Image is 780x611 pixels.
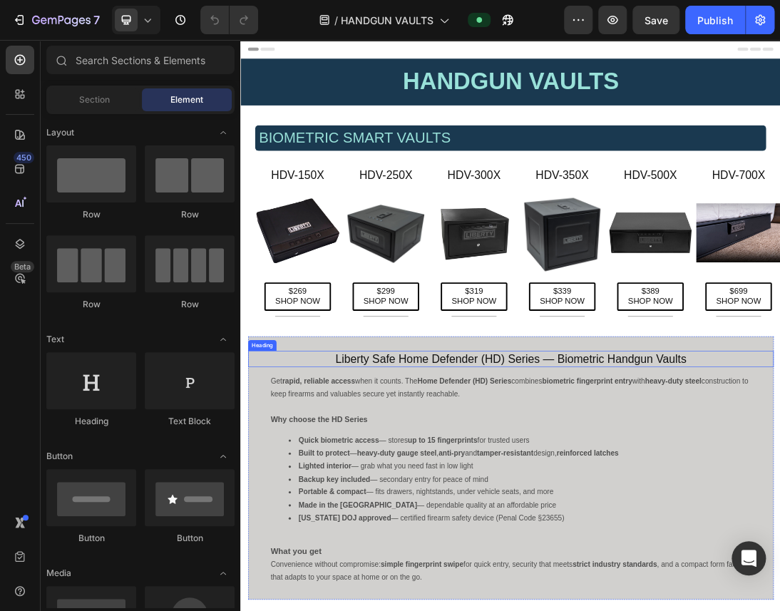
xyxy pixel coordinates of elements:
[596,384,702,429] a: $389SHOP NOW
[66,535,181,547] strong: rapid, reliable access
[257,45,600,86] strong: HANDGUN VAULTS
[632,6,679,34] button: Save
[645,14,668,26] span: Save
[145,208,235,221] div: Row
[23,201,157,227] h2: HDV-150X
[302,239,436,373] img: LIBERTY SAFE HDV-300X BIOMETRIC SMART VAULT.
[212,445,235,468] span: Toggle open
[200,6,258,34] div: Undo/Redo
[145,532,235,545] div: Button
[279,535,429,547] strong: Home Defender (HD) Series
[14,152,34,163] div: 450
[6,6,106,34] button: 7
[240,40,780,611] iframe: Design area
[697,13,733,28] div: Publish
[93,11,100,29] p: 7
[212,121,235,144] span: Toggle open
[732,541,766,575] div: Open Intercom Messenger
[640,535,729,547] strong: heavy-duty steel
[177,384,282,429] a: $299SHOP NOW
[46,208,136,221] div: Row
[23,239,157,373] img: LIBERTY SAFE HDV-150X BIOMETRIC SMART VAULT.
[212,328,235,351] span: Toggle open
[11,261,34,272] div: Beta
[37,384,143,429] a: $269SHOP NOW
[163,239,297,373] img: LIBERTY SAFE HDV-250X BIOMETRIC SMART VAULT.
[14,478,53,491] div: Heading
[46,298,136,311] div: Row
[46,333,64,346] span: Text
[46,415,136,428] div: Heading
[478,535,620,547] strong: biometric fingerprint entry
[163,201,297,227] h2: HDV-250X
[442,239,576,373] img: LIBERTY SAFE HDV-350X BIOMETRIC SMART VAULT.
[46,567,71,580] span: Media
[685,6,745,34] button: Publish
[473,390,545,423] p: $339 SHOP NOW
[582,201,716,227] h2: HDV-500X
[46,126,74,139] span: Layout
[46,46,235,74] input: Search Sections & Elements
[46,532,136,545] div: Button
[145,298,235,311] div: Row
[613,390,684,423] p: $389 SHOP NOW
[212,562,235,585] span: Toggle open
[79,93,110,106] span: Section
[341,13,433,28] span: HANDGUN VAULTS
[47,595,200,609] strong: Why choose the HD Series
[442,201,576,227] h2: HDV-350X
[170,93,203,106] span: Element
[334,13,338,28] span: /
[54,390,125,423] p: $269 SHOP NOW
[145,415,235,428] div: Text Block
[582,239,716,373] img: LIBERTY SAFE HDV-500X BIOMETRIC SMART VAULT.
[317,384,422,429] a: $319SHOP NOW
[456,384,562,429] a: $339SHOP NOW
[194,390,265,423] p: $299 SHOP NOW
[334,390,405,423] p: $319 SHOP NOW
[46,450,73,463] span: Button
[302,201,436,227] h2: HDV-300X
